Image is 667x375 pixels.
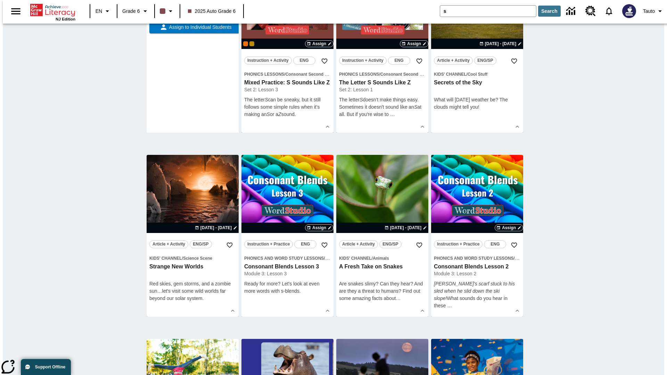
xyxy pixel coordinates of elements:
[244,280,331,295] div: Ready for more? Let's look at even more words with s-blends.
[515,256,552,261] span: Consonant Blends
[360,97,363,102] em: S
[373,256,389,261] span: Animals
[325,256,362,261] span: Consonant Blends
[339,256,372,261] span: Kids' Channel
[30,2,75,21] div: Home
[305,40,333,47] button: Assign Choose Dates
[495,224,523,231] button: Assign Choose Dates
[491,241,500,248] span: ENG
[339,72,379,77] span: Phonics Lessons
[538,6,561,17] button: Search
[339,96,426,118] p: The letter doesn't make things easy. Sometimes it doesn't sound like an at all. But if you're wis...
[168,24,232,31] span: Assign to Individual Students
[188,8,236,15] span: 2025 Auto Grade 6
[149,263,236,270] h3: Strange New Worlds
[247,57,289,64] span: Instruction + Activity
[293,57,315,65] button: ENG
[434,57,473,65] button: Article + Activity
[434,79,520,86] h3: Secrets of the Sky
[477,57,493,64] span: ENG/SP
[318,239,331,251] button: Add to Favorites
[6,1,26,22] button: Open side menu
[190,240,212,248] button: ENG/SP
[120,5,152,17] button: Grade: Grade 6, Select a grade
[417,122,428,132] button: Show Details
[467,72,468,77] span: /
[147,155,239,317] div: lesson details
[149,256,182,261] span: Kids' Channel
[193,241,208,248] span: ENG/SP
[512,306,522,316] button: Show Details
[56,17,75,21] span: NJ Edition
[382,241,398,248] span: ENG/SP
[508,55,520,67] button: Add to Favorites
[513,255,519,261] span: /
[478,41,523,47] button: Aug 22 - Aug 22 Choose Dates
[502,225,516,231] span: Assign
[249,41,254,46] div: 25auto Dual International
[396,295,401,301] span: …
[388,57,410,65] button: ENG
[244,263,331,270] h3: Consonant Blends Lesson 3
[336,155,428,317] div: lesson details
[312,41,326,47] span: Assign
[322,122,333,132] button: Show Details
[183,256,212,261] span: Science Scene
[339,240,378,248] button: Article + Activity
[484,240,506,248] button: ENG
[228,306,238,316] button: Show Details
[434,96,520,111] p: What will [DATE] weather be? The clouds might tell you!
[379,240,402,248] button: ENG/SP
[640,5,667,17] button: Profile/Settings
[383,225,428,231] button: Aug 26 - Aug 26 Choose Dates
[431,155,523,317] div: lesson details
[244,57,292,65] button: Instruction + Activity
[434,240,483,248] button: Instruction + Practice
[390,111,395,117] span: …
[407,41,421,47] span: Assign
[244,79,331,86] h3: Mixed Practice: S Sounds Like Z
[300,57,309,64] span: ENG
[243,41,248,46] div: 25auto Dual International -1
[434,256,513,261] span: Phonics and Word Study Lessons
[414,104,417,110] em: S
[395,295,396,301] span: t
[284,72,285,77] span: /
[244,72,284,77] span: Phonics Lessons
[508,239,520,251] button: Add to Favorites
[339,57,387,65] button: Instruction + Activity
[21,359,71,375] button: Support Offline
[339,280,426,302] div: Are snakes slimy? Can they hear? And are they a threat to humans? Find out some amazing facts abou
[395,57,404,64] span: ENG
[379,72,380,77] span: /
[324,255,330,261] span: /
[437,57,470,64] span: Article + Activity
[434,70,520,78] span: Topic: Kids' Channel/Cool Stuff
[339,263,426,270] h3: A Fresh Take on Snakes
[417,306,428,316] button: Show Details
[244,240,293,248] button: Instruction + Practice
[581,2,600,20] a: Resource Center, Will open in new tab
[339,255,426,262] span: Topic: Kids' Channel/Animals
[92,5,115,17] button: Language: EN, Select a language
[413,55,426,67] button: Add to Favorites
[434,255,520,262] span: Topic: Phonics and Word Study Lessons/Consonant Blends
[149,280,236,302] div: Red skies, gem storms, and a zombie sun…let's visit some wild worlds far beyond our solar system.
[380,72,435,77] span: Consonant Second Sounds
[447,303,452,308] span: …
[618,2,640,20] button: Select a new avatar
[122,8,140,15] span: Grade 6
[301,241,310,248] span: ENG
[149,255,236,262] span: Topic: Kids' Channel/Science Scene
[390,225,421,231] span: [DATE] - [DATE]
[244,256,324,261] span: Phonics and Word Study Lessons
[339,70,426,78] span: Topic: Phonics Lessons/Consonant Second Sounds
[643,8,655,15] span: Tauto
[342,57,384,64] span: Instruction + Activity
[244,255,331,262] span: Topic: Phonics and Word Study Lessons/Consonant Blends
[437,241,479,248] span: Instruction + Practice
[35,365,65,369] span: Support Offline
[286,72,340,77] span: Consonant Second Sounds
[434,281,515,301] em: [PERSON_NAME]'s scarf stuck to his sled when he slid down the ski slope!
[322,306,333,316] button: Show Details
